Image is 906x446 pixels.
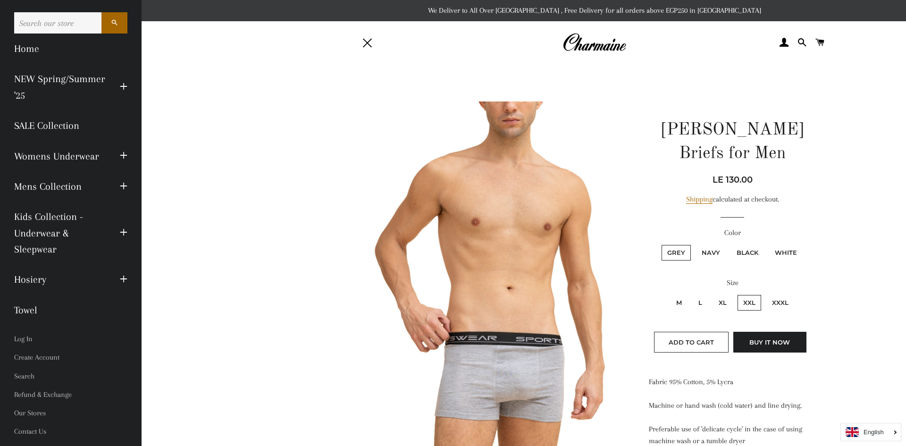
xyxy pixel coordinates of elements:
img: Charmaine Egypt [562,32,626,53]
label: XXXL [766,295,794,311]
a: Womens Underwear [7,141,113,171]
button: Buy it now [733,332,806,353]
button: Add to Cart [654,332,729,353]
label: White [769,245,803,261]
label: M [671,295,688,311]
a: Create Account [7,348,134,367]
label: Color [649,227,816,239]
a: Kids Collection - Underwear & Sleepwear [7,202,113,264]
a: Refund & Exchange [7,386,134,404]
a: Log In [7,330,134,348]
label: Navy [696,245,726,261]
input: Search our store [14,12,101,34]
a: SALE Collection [7,110,134,141]
a: Shipping [686,195,713,204]
span: Add to Cart [669,338,714,346]
div: calculated at checkout. [649,194,816,205]
label: Black [731,245,764,261]
a: Mens Collection [7,171,113,202]
label: XXL [738,295,761,311]
h1: [PERSON_NAME] Briefs for Men [649,118,816,166]
a: Home [7,34,134,64]
a: NEW Spring/Summer '25 [7,64,113,110]
p: Machine or hand wash (cold water) and line drying. [649,400,816,412]
a: Towel [7,295,134,325]
span: LE 130.00 [713,175,753,185]
label: Grey [662,245,691,261]
i: English [864,429,884,435]
p: Fabric 95% Cotton, 5% Lycra [649,376,816,388]
a: English [846,427,896,437]
a: Contact Us [7,422,134,441]
label: L [693,295,708,311]
a: Search [7,367,134,386]
a: Hosiery [7,264,113,295]
label: XL [713,295,732,311]
a: Our Stores [7,404,134,422]
label: Size [649,277,816,289]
